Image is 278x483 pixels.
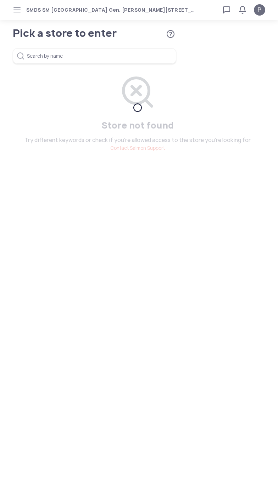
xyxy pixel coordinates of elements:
[26,6,107,14] span: SMDS SM [GEOGRAPHIC_DATA]
[26,6,197,14] button: SMDS SM [GEOGRAPHIC_DATA]Gen. [PERSON_NAME][STREET_ADDRESS]
[254,4,265,16] button: P
[13,28,154,38] h1: Pick a store to enter
[258,6,261,14] span: P
[107,6,197,14] span: Gen. [PERSON_NAME][STREET_ADDRESS]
